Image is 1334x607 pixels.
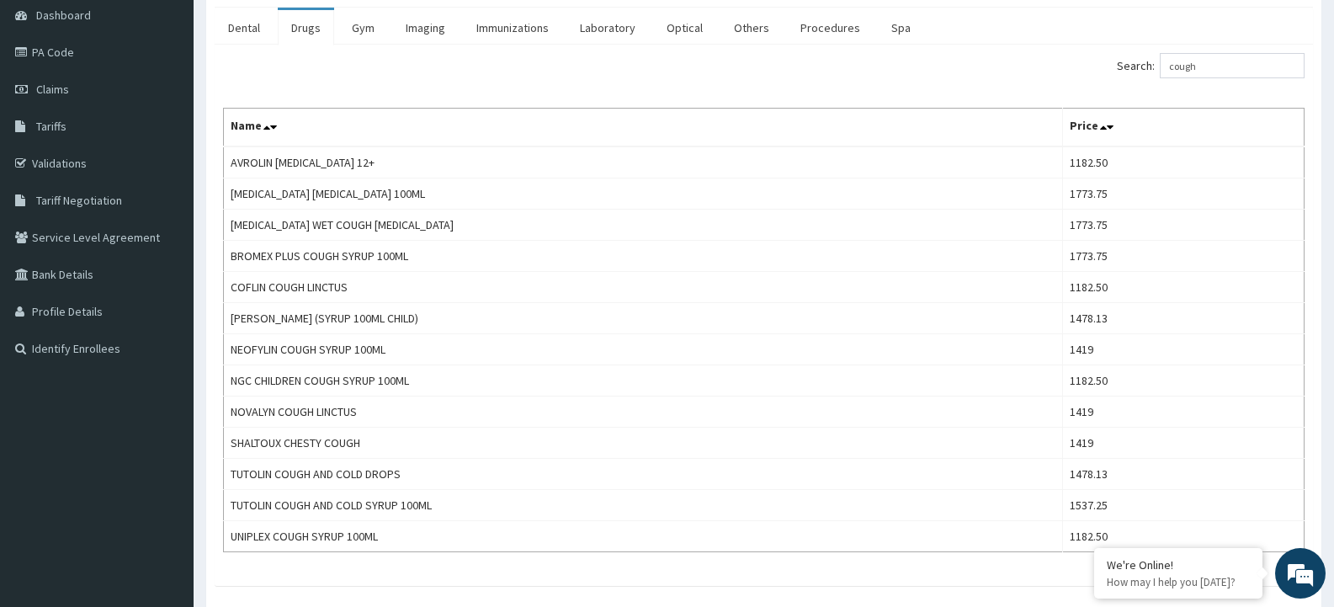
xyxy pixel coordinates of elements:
[720,10,783,45] a: Others
[1107,557,1250,572] div: We're Online!
[1063,459,1305,490] td: 1478.13
[463,10,562,45] a: Immunizations
[224,365,1063,397] td: NGC CHILDREN COUGH SYRUP 100ML
[224,397,1063,428] td: NOVALYN COUGH LINCTUS
[1063,210,1305,241] td: 1773.75
[787,10,874,45] a: Procedures
[1063,241,1305,272] td: 1773.75
[1063,303,1305,334] td: 1478.13
[1063,490,1305,521] td: 1537.25
[224,428,1063,459] td: SHALTOUX CHESTY COUGH
[224,241,1063,272] td: BROMEX PLUS COUGH SYRUP 100ML
[1063,109,1305,147] th: Price
[8,418,321,477] textarea: Type your message and hit 'Enter'
[1063,428,1305,459] td: 1419
[224,334,1063,365] td: NEOFYLIN COUGH SYRUP 100ML
[338,10,388,45] a: Gym
[36,119,66,134] span: Tariffs
[88,94,283,116] div: Chat with us now
[1063,397,1305,428] td: 1419
[36,193,122,208] span: Tariff Negotiation
[1063,365,1305,397] td: 1182.50
[224,521,1063,552] td: UNIPLEX COUGH SYRUP 100ML
[1160,53,1305,78] input: Search:
[224,490,1063,521] td: TUTOLIN COUGH AND COLD SYRUP 100ML
[1063,521,1305,552] td: 1182.50
[392,10,459,45] a: Imaging
[653,10,716,45] a: Optical
[224,272,1063,303] td: COFLIN COUGH LINCTUS
[215,10,274,45] a: Dental
[878,10,924,45] a: Spa
[278,10,334,45] a: Drugs
[1107,575,1250,589] p: How may I help you today?
[1117,53,1305,78] label: Search:
[224,146,1063,178] td: AVROLIN [MEDICAL_DATA] 12+
[1063,146,1305,178] td: 1182.50
[36,8,91,23] span: Dashboard
[1063,178,1305,210] td: 1773.75
[224,210,1063,241] td: [MEDICAL_DATA] WET COUGH [MEDICAL_DATA]
[224,178,1063,210] td: [MEDICAL_DATA] [MEDICAL_DATA] 100ML
[98,191,232,361] span: We're online!
[1063,334,1305,365] td: 1419
[1063,272,1305,303] td: 1182.50
[36,82,69,97] span: Claims
[276,8,316,49] div: Minimize live chat window
[224,109,1063,147] th: Name
[31,84,68,126] img: d_794563401_company_1708531726252_794563401
[224,459,1063,490] td: TUTOLIN COUGH AND COLD DROPS
[566,10,649,45] a: Laboratory
[224,303,1063,334] td: [PERSON_NAME] (SYRUP 100ML CHILD)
